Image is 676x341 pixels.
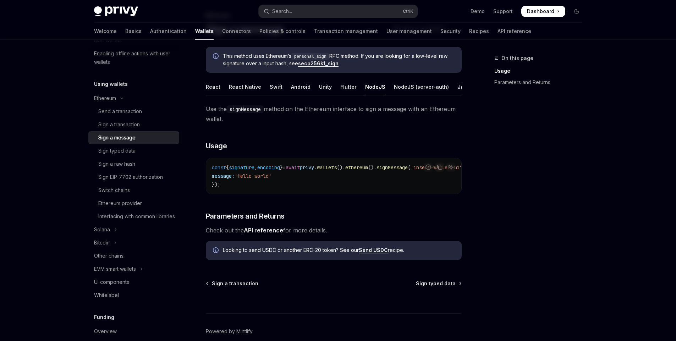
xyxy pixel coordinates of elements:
div: React [206,78,220,95]
a: Overview [88,325,179,338]
div: Android [291,78,310,95]
div: Switch chains [98,186,130,194]
a: User management [386,23,432,40]
button: Toggle Solana section [88,223,179,236]
span: Sign typed data [416,280,456,287]
div: Sign typed data [98,147,136,155]
div: Sign a raw hash [98,160,135,168]
div: Search... [272,7,292,16]
div: Overview [94,327,117,336]
div: Bitcoin [94,238,110,247]
a: Other chains [88,249,179,262]
a: Sign typed data [416,280,461,287]
h5: Using wallets [94,80,128,88]
span: ( [408,164,411,171]
div: Java [457,78,470,95]
div: Sign a message [98,133,136,142]
span: = [283,164,286,171]
div: Ethereum provider [98,199,142,208]
span: signMessage [377,164,408,171]
span: ethereum [345,164,368,171]
span: . [314,164,317,171]
div: Sign a transaction [98,120,140,129]
span: 'insert-wallet-id' [411,164,462,171]
div: Enabling offline actions with user wallets [94,49,175,66]
a: Dashboard [521,6,565,17]
div: Interfacing with common libraries [98,212,175,221]
span: wallets [317,164,337,171]
span: Looking to send USDC or another ERC-20 token? See our recipe. [223,247,455,254]
span: } [280,164,283,171]
span: This method uses Ethereum’s RPC method. If you are looking for a low-level raw signature over a i... [223,53,455,67]
a: Sign a message [88,131,179,144]
div: Whitelabel [94,291,119,299]
span: Check out the for more details. [206,225,462,235]
svg: Info [213,53,220,60]
a: Sign EIP-7702 authorization [88,171,179,183]
span: }); [212,181,220,188]
a: Sign a transaction [207,280,258,287]
div: Sign EIP-7702 authorization [98,173,163,181]
div: Swift [270,78,282,95]
button: Toggle Ethereum section [88,92,179,105]
a: Authentication [150,23,187,40]
div: Flutter [340,78,357,95]
div: Send a transaction [98,107,142,116]
a: Security [440,23,461,40]
img: dark logo [94,6,138,16]
a: Sign a transaction [88,118,179,131]
a: UI components [88,276,179,288]
div: UI components [94,278,129,286]
div: NodeJS (server-auth) [394,78,449,95]
a: Connectors [222,23,251,40]
a: Whitelabel [88,289,179,302]
div: Unity [319,78,332,95]
span: On this page [501,54,533,62]
button: Toggle Bitcoin section [88,236,179,249]
a: Usage [494,65,588,77]
a: Parameters and Returns [494,77,588,88]
button: Toggle dark mode [571,6,582,17]
span: const [212,164,226,171]
span: Usage [206,141,227,151]
div: Solana [94,225,110,234]
a: Basics [125,23,142,40]
a: API reference [244,227,283,234]
a: Switch chains [88,184,179,197]
a: Sign typed data [88,144,179,157]
span: signature [229,164,254,171]
a: secp256k1_sign [298,60,339,67]
div: NodeJS [365,78,385,95]
span: Ctrl K [403,9,413,14]
span: encoding [257,164,280,171]
span: (). [368,164,377,171]
a: Transaction management [314,23,378,40]
a: Interfacing with common libraries [88,210,179,223]
div: React Native [229,78,261,95]
span: , [254,164,257,171]
a: Ethereum provider [88,197,179,210]
a: Policies & controls [259,23,306,40]
h5: Funding [94,313,114,321]
a: Demo [471,8,485,15]
span: message: [212,173,235,179]
a: Sign a raw hash [88,158,179,170]
div: Other chains [94,252,123,260]
svg: Info [213,247,220,254]
a: Powered by Mintlify [206,328,253,335]
button: Copy the contents from the code block [435,163,444,172]
a: Send a transaction [88,105,179,118]
a: Send USDC [359,247,388,253]
span: Sign a transaction [212,280,258,287]
span: Use the method on the Ethereum interface to sign a message with an Ethereum wallet. [206,104,462,124]
span: await [286,164,300,171]
a: Welcome [94,23,117,40]
button: Report incorrect code [424,163,433,172]
span: { [226,164,229,171]
div: Ethereum [94,94,116,103]
code: signMessage [227,105,264,113]
button: Ask AI [446,163,456,172]
a: Wallets [195,23,214,40]
code: personal_sign [291,53,329,60]
span: privy [300,164,314,171]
